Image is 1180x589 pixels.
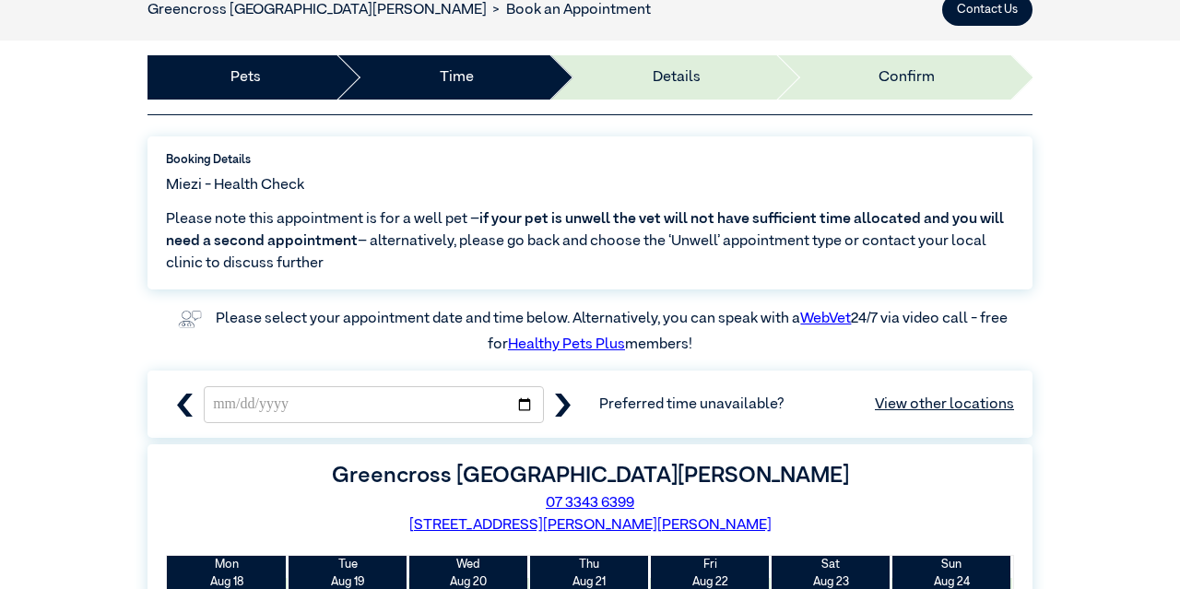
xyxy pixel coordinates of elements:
[440,66,474,88] a: Time
[166,174,304,196] span: Miezi - Health Check
[147,3,487,18] a: Greencross [GEOGRAPHIC_DATA][PERSON_NAME]
[875,394,1014,416] a: View other locations
[166,151,1014,169] label: Booking Details
[216,312,1010,352] label: Please select your appointment date and time below. Alternatively, you can speak with a 24/7 via ...
[166,208,1014,275] span: Please note this appointment is for a well pet – – alternatively, please go back and choose the ‘...
[172,304,207,334] img: vet
[546,496,634,511] a: 07 3343 6399
[800,312,851,326] a: WebVet
[508,337,625,352] a: Healthy Pets Plus
[332,465,849,487] label: Greencross [GEOGRAPHIC_DATA][PERSON_NAME]
[230,66,261,88] a: Pets
[409,518,772,533] a: [STREET_ADDRESS][PERSON_NAME][PERSON_NAME]
[166,212,1004,249] span: if your pet is unwell the vet will not have sufficient time allocated and you will need a second ...
[599,394,1014,416] span: Preferred time unavailable?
